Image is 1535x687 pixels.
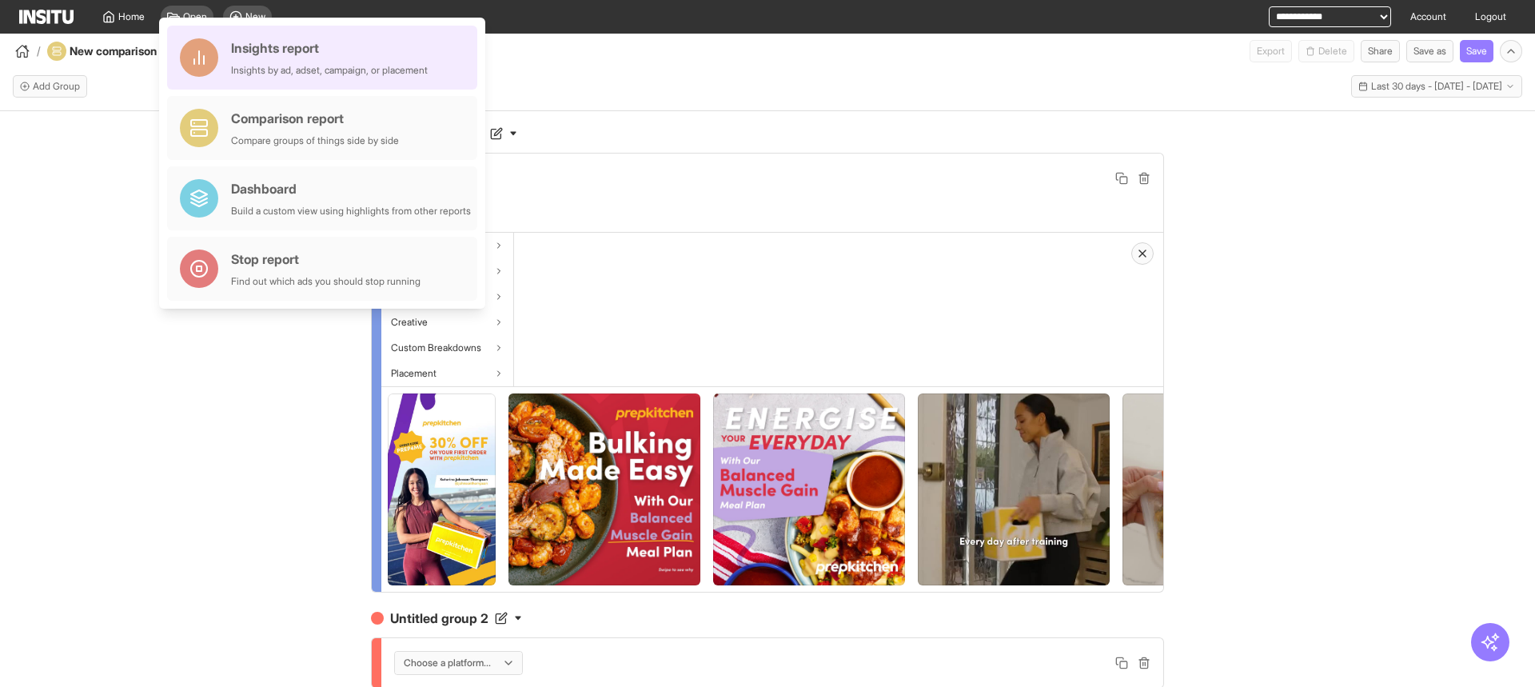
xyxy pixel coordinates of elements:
[47,42,233,61] div: New comparison report
[1298,40,1354,62] button: Delete
[19,10,74,24] img: Logo
[231,38,428,58] div: Insights report
[1406,40,1453,62] button: Save as
[70,43,233,59] h4: New comparison report
[183,10,207,23] span: Open
[1122,393,1314,585] img: e3b4078fd00ac173c885ea3e273465e6
[371,609,1164,628] h4: Untitled group 2
[13,75,87,98] button: Add Group
[231,109,399,128] div: Comparison report
[1361,40,1400,62] button: Share
[231,134,399,147] div: Compare groups of things side by side
[391,342,481,354] span: Custom Breakdowns
[231,250,421,269] div: Stop report
[371,124,1164,143] h4: Meals on plates
[1460,40,1493,62] button: Save
[231,275,421,288] div: Find out which ads you should stop running
[37,43,41,59] span: /
[1298,40,1354,62] span: You cannot delete a preset report.
[391,367,437,380] span: Placement
[245,10,265,23] span: New
[1250,40,1292,62] button: Export
[713,393,905,585] img: k0v2u7vqxfrx2b7ovp2h
[391,316,428,329] span: Creative
[231,64,428,77] div: Insights by ad, adset, campaign, or placement
[1371,80,1502,93] span: Last 30 days - [DATE] - [DATE]
[231,205,471,218] div: Build a custom view using highlights from other reports
[1351,75,1522,98] button: Last 30 days - [DATE] - [DATE]
[508,393,700,585] img: cpddrjjenzonrfuqfwh5
[13,42,41,61] button: /
[231,179,471,198] div: Dashboard
[118,10,145,23] span: Home
[1250,40,1292,62] span: Can currently only export from Insights reports.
